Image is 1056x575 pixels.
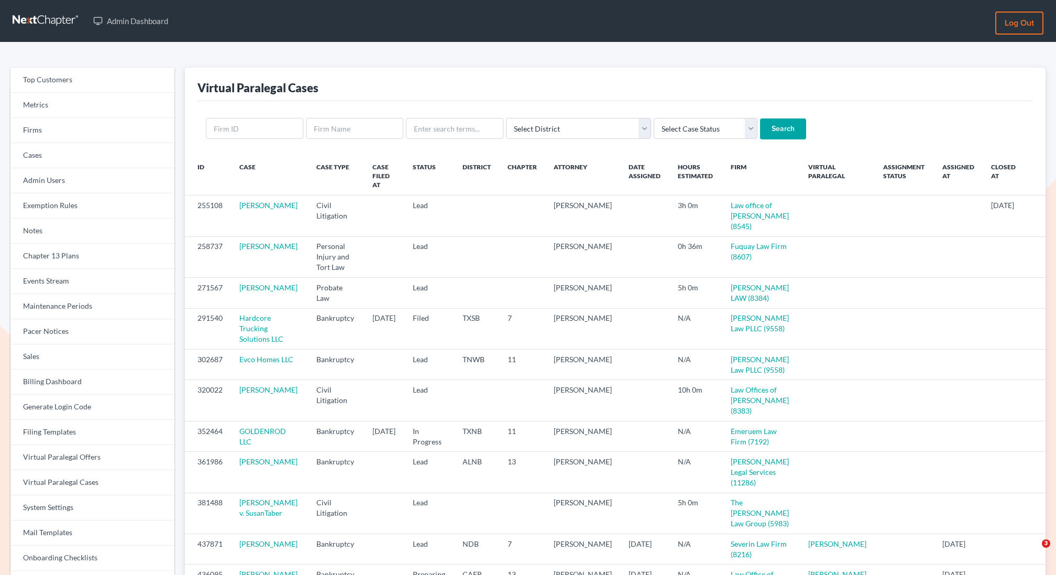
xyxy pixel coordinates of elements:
[669,452,722,493] td: N/A
[1042,539,1050,548] span: 3
[308,236,364,277] td: Personal Injury and Tort Law
[722,156,800,196] th: Firm
[731,242,787,261] a: Fuquay Law Firm (8607)
[239,457,298,466] a: [PERSON_NAME]
[760,118,806,139] input: Search
[239,427,286,446] a: GOLDENROD LLC
[669,156,722,196] th: Hours Estimated
[454,452,499,493] td: ALNB
[308,278,364,308] td: Probate Law
[239,201,298,210] a: [PERSON_NAME]
[404,196,454,236] td: Lead
[308,156,364,196] th: Case Type
[239,539,298,548] a: [PERSON_NAME]
[545,236,620,277] td: [PERSON_NAME]
[10,68,174,93] a: Top Customers
[454,350,499,380] td: TNWB
[364,421,404,451] td: [DATE]
[185,452,231,493] td: 361986
[308,452,364,493] td: Bankruptcy
[808,539,866,548] a: [PERSON_NAME]
[404,534,454,565] td: Lead
[10,294,174,319] a: Maintenance Periods
[308,308,364,349] td: Bankruptcy
[404,421,454,451] td: In Progress
[731,385,789,415] a: Law Offices of [PERSON_NAME] (8383)
[731,457,789,487] a: [PERSON_NAME] Legal Services (11286)
[10,319,174,344] a: Pacer Notices
[364,156,404,196] th: Case Filed At
[239,313,283,343] a: Hardcore Trucking Solutions LLC
[206,118,303,139] input: Firm ID
[731,539,787,559] a: Severin Law Firm (8216)
[545,493,620,534] td: [PERSON_NAME]
[669,380,722,421] td: 10h 0m
[239,242,298,251] a: [PERSON_NAME]
[545,350,620,380] td: [PERSON_NAME]
[231,156,308,196] th: Case
[10,143,174,168] a: Cases
[669,196,722,236] td: 3h 0m
[499,156,545,196] th: Chapter
[454,308,499,349] td: TXSB
[308,350,364,380] td: Bankruptcy
[875,156,933,196] th: Assignment Status
[934,534,983,565] td: [DATE]
[669,350,722,380] td: N/A
[499,421,545,451] td: 11
[499,534,545,565] td: 7
[731,283,789,302] a: [PERSON_NAME] LAW (8384)
[404,278,454,308] td: Lead
[404,236,454,277] td: Lead
[800,156,875,196] th: Virtual Paralegal
[10,520,174,546] a: Mail Templates
[185,156,231,196] th: ID
[185,236,231,277] td: 258737
[306,118,403,139] input: Firm Name
[731,498,789,528] a: The [PERSON_NAME] Law Group (5983)
[10,370,174,395] a: Billing Dashboard
[620,156,669,196] th: Date Assigned
[185,534,231,565] td: 437871
[731,201,789,231] a: Law office of [PERSON_NAME] (8545)
[545,534,620,565] td: [PERSON_NAME]
[934,156,983,196] th: Assigned at
[404,452,454,493] td: Lead
[731,427,777,446] a: Emeruem Law Firm (7192)
[545,452,620,493] td: [PERSON_NAME]
[983,156,1025,196] th: Closed at
[10,445,174,470] a: Virtual Paralegal Offers
[10,470,174,495] a: Virtual Paralegal Cases
[10,420,174,445] a: Filing Templates
[10,344,174,370] a: Sales
[185,350,231,380] td: 302687
[364,308,404,349] td: [DATE]
[10,395,174,420] a: Generate Login Code
[10,546,174,571] a: Onboarding Checklists
[185,278,231,308] td: 271567
[308,534,364,565] td: Bankruptcy
[983,196,1025,236] td: [DATE]
[669,278,722,308] td: 5h 0m
[10,244,174,269] a: Chapter 13 Plans
[669,421,722,451] td: N/A
[185,196,231,236] td: 255108
[545,380,620,421] td: [PERSON_NAME]
[545,308,620,349] td: [PERSON_NAME]
[454,421,499,451] td: TXNB
[545,156,620,196] th: Attorney
[731,355,789,374] a: [PERSON_NAME] Law PLLC (9558)
[669,308,722,349] td: N/A
[545,421,620,451] td: [PERSON_NAME]
[1020,539,1046,565] iframe: Intercom live chat
[404,493,454,534] td: Lead
[499,350,545,380] td: 11
[499,452,545,493] td: 13
[404,350,454,380] td: Lead
[995,12,1043,35] a: Log out
[10,93,174,118] a: Metrics
[404,156,454,196] th: Status
[10,495,174,520] a: System Settings
[308,493,364,534] td: Civil Litigation
[454,156,499,196] th: District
